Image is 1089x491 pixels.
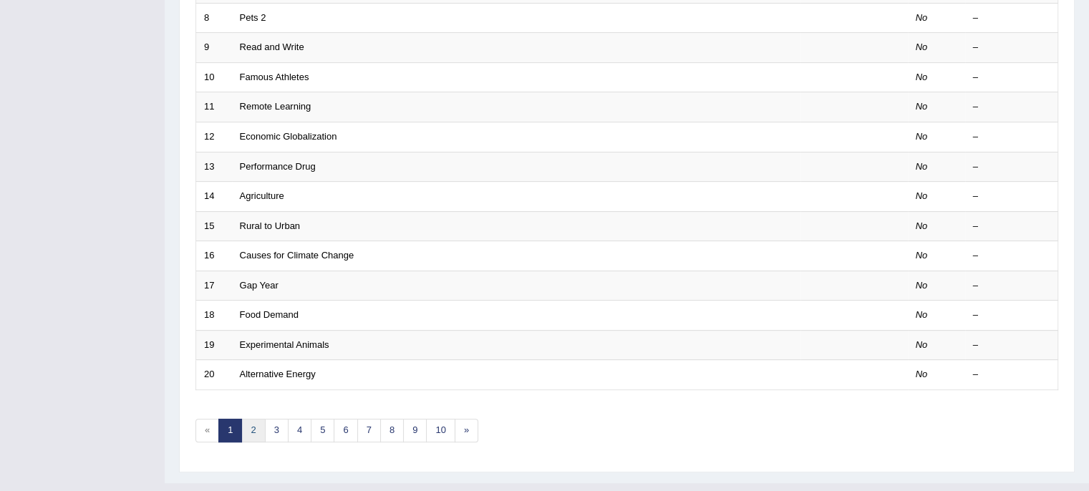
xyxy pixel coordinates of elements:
[240,131,337,142] a: Economic Globalization
[916,101,928,112] em: No
[240,280,279,291] a: Gap Year
[916,280,928,291] em: No
[334,419,357,442] a: 6
[916,309,928,320] em: No
[196,241,232,271] td: 16
[196,33,232,63] td: 9
[916,12,928,23] em: No
[311,419,334,442] a: 5
[973,368,1050,381] div: –
[973,249,1050,263] div: –
[240,220,301,231] a: Rural to Urban
[240,339,329,350] a: Experimental Animals
[196,92,232,122] td: 11
[240,161,316,172] a: Performance Drug
[455,419,478,442] a: »
[265,419,289,442] a: 3
[196,182,232,212] td: 14
[403,419,427,442] a: 9
[196,301,232,331] td: 18
[240,369,316,379] a: Alternative Energy
[196,271,232,301] td: 17
[196,122,232,152] td: 12
[916,72,928,82] em: No
[218,419,242,442] a: 1
[240,42,304,52] a: Read and Write
[973,279,1050,293] div: –
[916,369,928,379] em: No
[973,160,1050,174] div: –
[916,250,928,261] em: No
[916,161,928,172] em: No
[973,339,1050,352] div: –
[916,339,928,350] em: No
[973,130,1050,144] div: –
[196,330,232,360] td: 19
[916,220,928,231] em: No
[973,190,1050,203] div: –
[426,419,455,442] a: 10
[240,101,311,112] a: Remote Learning
[973,11,1050,25] div: –
[973,41,1050,54] div: –
[196,152,232,182] td: 13
[380,419,404,442] a: 8
[241,419,265,442] a: 2
[240,190,284,201] a: Agriculture
[196,360,232,390] td: 20
[240,72,309,82] a: Famous Athletes
[240,250,354,261] a: Causes for Climate Change
[973,220,1050,233] div: –
[357,419,381,442] a: 7
[916,131,928,142] em: No
[973,71,1050,84] div: –
[973,100,1050,114] div: –
[195,419,219,442] span: «
[973,308,1050,322] div: –
[916,190,928,201] em: No
[196,62,232,92] td: 10
[288,419,311,442] a: 4
[196,3,232,33] td: 8
[196,211,232,241] td: 15
[916,42,928,52] em: No
[240,12,266,23] a: Pets 2
[240,309,299,320] a: Food Demand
